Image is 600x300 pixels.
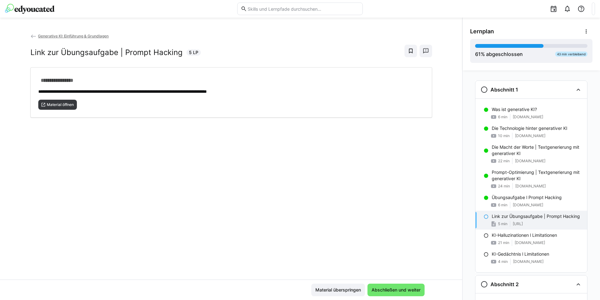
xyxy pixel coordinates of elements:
h2: Link zur Übungsaufgabe | Prompt Hacking [30,48,183,57]
button: Abschließen und weiter [367,284,425,296]
p: KI-Halluzinationen l Limitationen [492,232,557,238]
span: 24 min [498,184,510,189]
span: [DOMAIN_NAME] [515,184,546,189]
p: KI-Gedächtnis l Limitationen [492,251,549,257]
h3: Abschnitt 2 [490,281,519,287]
span: 22 min [498,158,510,164]
p: Link zur Übungsaufgabe | Prompt Hacking [492,213,580,219]
span: 5 LP [189,49,198,56]
span: 6 min [498,114,507,119]
span: Lernplan [470,28,494,35]
span: [DOMAIN_NAME] [515,133,545,138]
span: [URL] [513,221,523,226]
p: Die Technologie hinter generativer KI [492,125,567,131]
span: Material öffnen [46,102,74,107]
span: 21 min [498,240,509,245]
span: 5 min [498,221,507,226]
p: Die Macht der Worte | Textgenerierung mit generativer KI [492,144,582,157]
span: 6 min [498,203,507,208]
p: Übungsaufgabe l Prompt Hacking [492,194,562,201]
button: Material öffnen [38,100,77,110]
span: [DOMAIN_NAME] [515,158,545,164]
div: 43 min verbleibend [555,52,587,57]
span: 10 min [498,133,510,138]
input: Skills und Lernpfade durchsuchen… [247,6,359,12]
span: [DOMAIN_NAME] [513,203,543,208]
span: 61 [475,51,481,57]
span: [DOMAIN_NAME] [513,259,544,264]
span: Abschließen und weiter [371,287,421,293]
p: Was ist generative KI? [492,106,537,113]
h3: Abschnitt 1 [490,86,518,93]
span: [DOMAIN_NAME] [513,114,543,119]
p: Prompt-Optimierung | Textgenerierung mit generativer KI [492,169,582,182]
span: 4 min [498,259,508,264]
a: Generative KI: Einführung & Grundlagen [30,34,109,38]
span: Material überspringen [314,287,362,293]
button: Material überspringen [311,284,365,296]
div: % abgeschlossen [475,50,523,58]
span: [DOMAIN_NAME] [515,240,545,245]
span: Generative KI: Einführung & Grundlagen [38,34,109,38]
